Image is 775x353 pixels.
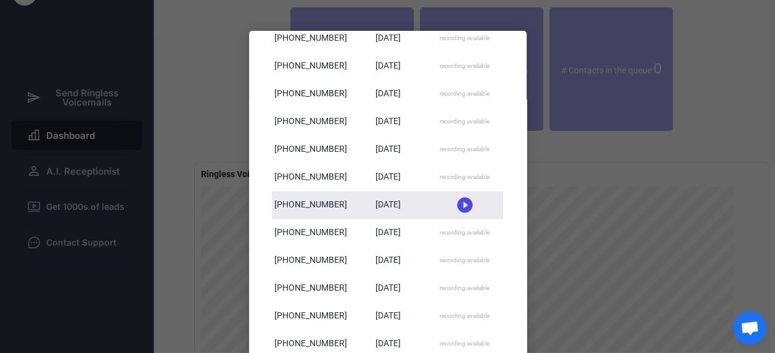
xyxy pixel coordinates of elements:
[274,338,347,350] div: [PHONE_NUMBER]
[375,254,400,267] div: [DATE]
[440,312,490,320] div: recording available
[274,254,347,267] div: [PHONE_NUMBER]
[274,226,347,239] div: [PHONE_NUMBER]
[274,60,347,72] div: [PHONE_NUMBER]
[375,310,400,322] div: [DATE]
[274,88,347,100] div: [PHONE_NUMBER]
[440,339,490,348] div: recording available
[440,117,490,126] div: recording available
[440,173,490,181] div: recording available
[440,145,490,154] div: recording available
[440,256,490,265] div: recording available
[375,199,400,211] div: [DATE]
[440,34,490,43] div: recording available
[274,199,347,211] div: [PHONE_NUMBER]
[274,282,347,294] div: [PHONE_NUMBER]
[440,228,490,237] div: recording available
[440,62,490,70] div: recording available
[274,171,347,183] div: [PHONE_NUMBER]
[440,89,490,98] div: recording available
[375,88,400,100] div: [DATE]
[274,310,347,322] div: [PHONE_NUMBER]
[375,338,400,350] div: [DATE]
[274,143,347,156] div: [PHONE_NUMBER]
[375,171,400,183] div: [DATE]
[375,60,400,72] div: [DATE]
[375,282,400,294] div: [DATE]
[274,115,347,128] div: [PHONE_NUMBER]
[440,284,490,293] div: recording available
[274,32,347,44] div: [PHONE_NUMBER]
[375,143,400,156] div: [DATE]
[375,32,400,44] div: [DATE]
[733,311,766,344] div: Open chat
[375,115,400,128] div: [DATE]
[375,226,400,239] div: [DATE]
